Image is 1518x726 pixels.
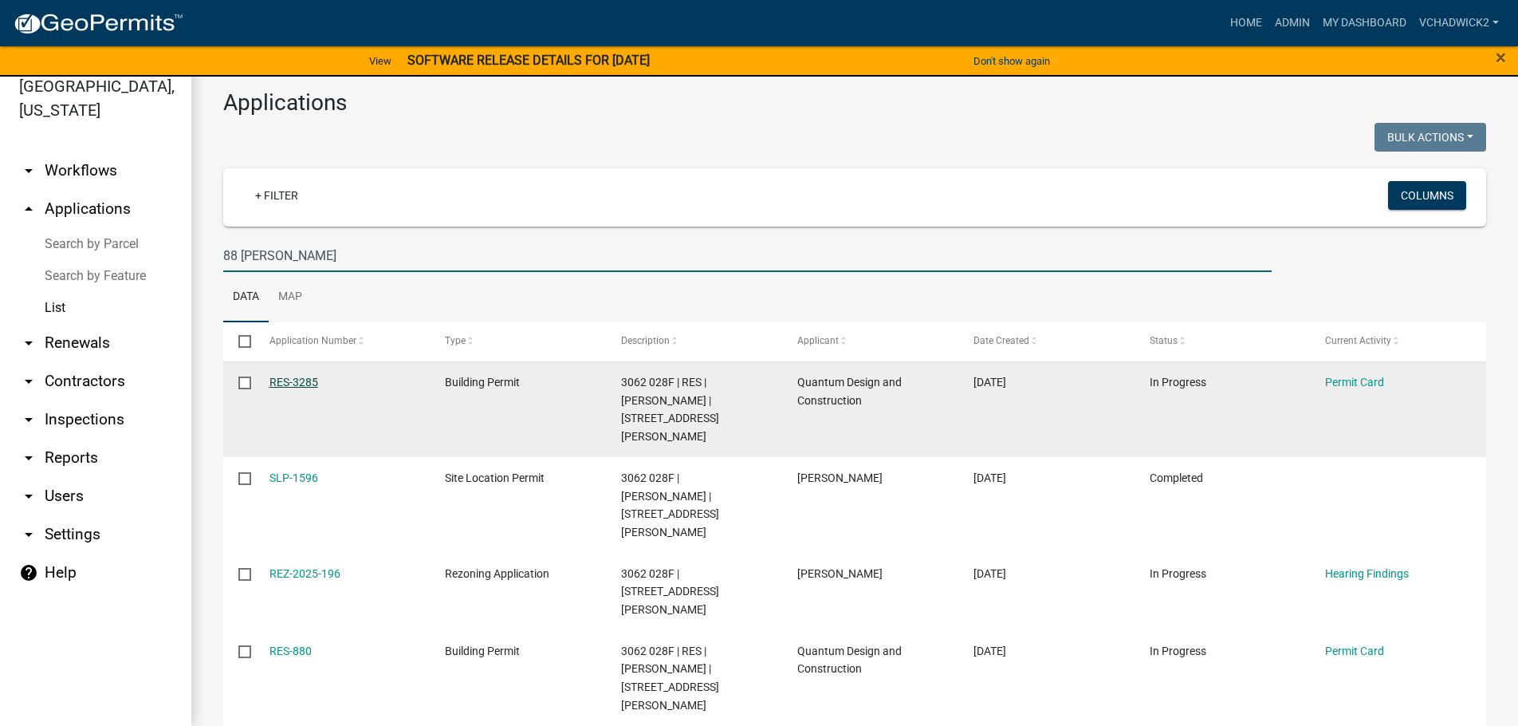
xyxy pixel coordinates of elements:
span: 3062 028F | RES | KIMBER E GRAY | 88 DALE VALLEY CIR [621,376,719,443]
span: Quantum Design and Construction [797,376,902,407]
datatable-header-cell: Type [430,322,606,361]
span: ROBERT PERDUE [797,472,883,484]
span: Site Location Permit [445,472,545,484]
datatable-header-cell: Status [1134,322,1310,361]
a: RES-3285 [269,376,318,389]
span: 3062 028F | 88 DALE VALLEY CIR [621,567,719,617]
span: 3062 028F | KIMBER E GRAY | 88 DALE VALLEY CIR [621,472,719,539]
span: Date Created [973,335,1029,346]
span: Current Activity [1325,335,1391,346]
span: Application Number [269,335,356,346]
datatable-header-cell: Description [606,322,782,361]
span: In Progress [1150,645,1206,657]
a: SLP-1596 [269,472,318,484]
a: Admin [1268,8,1316,38]
span: 3062 028F | RES | KIMBER E GRAY | 88 Dale Valley Circle [621,645,719,712]
i: arrow_drop_down [19,333,38,353]
span: Quantum Design and Construction [797,645,902,676]
i: arrow_drop_down [19,410,38,429]
span: Applicant [797,335,839,346]
a: RES-880 [269,645,312,657]
a: Permit Card [1325,645,1384,657]
a: Hearing Findings [1325,567,1409,580]
datatable-header-cell: Current Activity [1310,322,1486,361]
span: Kimber Gray [797,567,883,580]
span: Description [621,335,670,346]
datatable-header-cell: Applicant [782,322,958,361]
i: arrow_drop_down [19,487,38,506]
span: 05/11/2022 [973,645,1006,657]
a: My Dashboard [1316,8,1413,38]
i: arrow_drop_down [19,161,38,180]
h3: Applications [223,89,1486,116]
span: Building Permit [445,645,520,657]
a: Data [223,272,269,323]
a: Permit Card [1325,376,1384,389]
span: Rezoning Application [445,567,549,580]
input: Search for applications [223,239,1272,272]
i: arrow_drop_down [19,525,38,544]
a: View [363,48,398,74]
i: arrow_drop_up [19,199,38,219]
a: Home [1224,8,1268,38]
i: help [19,563,38,582]
span: 06/13/2025 [973,472,1006,484]
strong: SOFTWARE RELEASE DETAILS FOR [DATE] [407,53,650,68]
i: arrow_drop_down [19,372,38,391]
span: Building Permit [445,376,520,389]
i: arrow_drop_down [19,448,38,468]
button: Bulk Actions [1374,123,1486,152]
button: Columns [1388,181,1466,210]
span: In Progress [1150,567,1206,580]
datatable-header-cell: Select [223,322,254,361]
a: Map [269,272,312,323]
span: 05/16/2025 [973,567,1006,580]
a: + Filter [242,181,311,210]
a: REZ-2025-196 [269,567,340,580]
span: In Progress [1150,376,1206,389]
a: VChadwick2 [1413,8,1505,38]
button: Don't show again [967,48,1056,74]
span: Completed [1150,472,1203,484]
span: Type [445,335,466,346]
datatable-header-cell: Application Number [254,322,430,361]
span: 06/20/2025 [973,376,1006,389]
datatable-header-cell: Date Created [958,322,1135,361]
span: Status [1150,335,1178,346]
span: × [1496,46,1506,69]
button: Close [1496,48,1506,67]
